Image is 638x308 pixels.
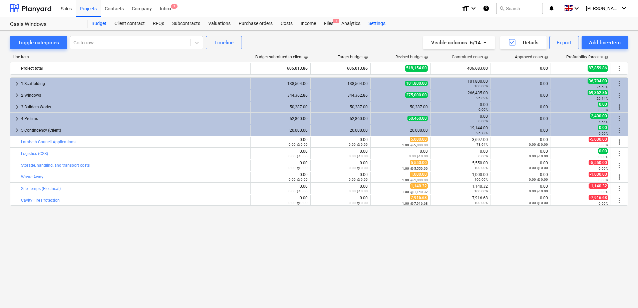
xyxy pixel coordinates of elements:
[333,19,339,23] span: 1
[615,161,623,169] span: More actions
[494,161,548,170] div: 0.00
[588,78,608,84] span: 36,704.00
[494,149,548,158] div: 0.00
[13,80,21,88] span: keyboard_arrow_right
[615,173,623,181] span: More actions
[599,178,608,182] small: 0.00%
[21,140,75,144] a: Lambeth Council Applications
[433,161,488,170] div: 5,550.00
[171,4,178,9] span: 1
[598,125,608,130] span: 0.00
[494,184,548,193] div: 0.00
[21,151,48,156] a: Logistics (CSB)
[433,102,488,112] div: 0.00
[402,143,428,147] small: 1.00 @ 5,000.00
[405,92,428,98] span: 275,000.00
[476,131,488,135] small: 95.72%
[615,115,623,123] span: More actions
[395,55,428,59] div: Revised budget
[410,195,428,200] span: 7,916.68
[313,116,368,121] div: 52,860.00
[87,17,110,30] a: Budget
[21,198,60,203] a: Cavity Fire Protection
[589,160,608,165] span: -5,550.00
[364,17,389,30] div: Settings
[508,38,539,47] div: Details
[253,105,308,109] div: 50,287.00
[253,161,308,170] div: 0.00
[476,96,488,100] small: 96.89%
[494,172,548,182] div: 0.00
[433,196,488,205] div: 7,916.68
[548,4,555,12] i: notifications
[589,183,608,189] span: -1,140.32
[297,17,320,30] a: Income
[494,105,548,109] div: 0.00
[499,6,505,11] span: search
[589,137,608,142] span: -5,000.00
[289,154,308,158] small: 0.00 @ 0.00
[402,202,428,205] small: 1.00 @ 7,916.68
[494,93,548,98] div: 0.00
[433,137,488,147] div: 3,697.00
[573,4,581,12] i: keyboard_arrow_down
[597,97,608,100] small: 20.14%
[253,184,308,193] div: 0.00
[289,201,308,205] small: 0.00 @ 0.00
[349,143,368,146] small: 0.00 @ 0.00
[313,196,368,205] div: 0.00
[410,160,428,165] span: 5,550.00
[110,17,149,30] a: Client contract
[21,78,248,89] div: 1 Scaffolding
[313,172,368,182] div: 0.00
[452,55,488,59] div: Committed costs
[13,115,21,123] span: keyboard_arrow_right
[253,172,308,182] div: 0.00
[599,132,608,135] small: 0.00%
[337,17,364,30] a: Analytics
[433,149,488,158] div: 0.00
[235,17,277,30] a: Purchase orders
[277,17,297,30] a: Costs
[405,65,428,71] span: 518,154.00
[543,55,548,59] span: help
[620,4,628,12] i: keyboard_arrow_down
[10,55,251,59] div: Line-item
[13,91,21,99] span: keyboard_arrow_right
[599,190,608,194] small: 0.00%
[615,185,623,193] span: More actions
[615,103,623,111] span: More actions
[478,119,488,123] small: 0.00%
[483,4,490,12] i: Knowledge base
[21,90,248,101] div: 2 Windows
[483,55,488,59] span: help
[433,114,488,123] div: 0.00
[313,63,368,74] div: 606,013.86
[615,126,623,134] span: More actions
[313,81,368,86] div: 138,504.00
[586,6,619,11] span: [PERSON_NAME]
[206,36,242,49] button: Timeline
[149,17,168,30] a: RFQs
[349,189,368,193] small: 0.00 @ 0.00
[597,85,608,89] small: 26.50%
[204,17,235,30] a: Valuations
[10,21,79,28] div: Oasis Windows
[433,79,488,88] div: 101,800.00
[253,137,308,147] div: 0.00
[313,149,368,158] div: 0.00
[373,105,428,109] div: 50,287.00
[21,186,61,191] a: Site Temps (Electrical)
[588,65,608,71] span: 87,859.86
[474,201,488,205] small: 100.00%
[474,189,488,193] small: 100.00%
[253,116,308,121] div: 52,860.00
[349,166,368,170] small: 0.00 @ 0.00
[589,195,608,200] span: -7,916.68
[289,189,308,193] small: 0.00 @ 0.00
[494,81,548,86] div: 0.00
